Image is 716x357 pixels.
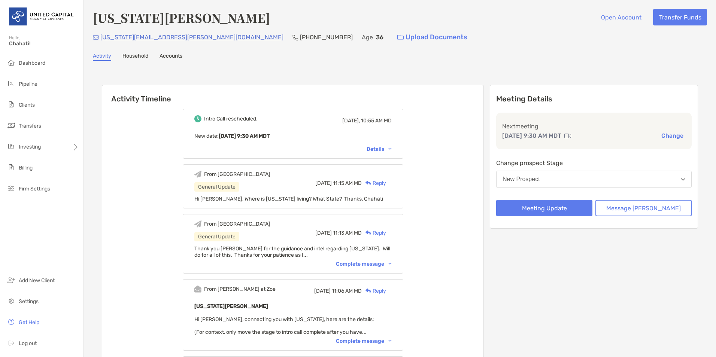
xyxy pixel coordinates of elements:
[653,9,707,25] button: Transfer Funds
[19,60,45,66] span: Dashboard
[496,200,592,216] button: Meeting Update
[19,277,55,284] span: Add New Client
[388,340,392,342] img: Chevron icon
[503,176,540,183] div: New Prospect
[392,29,472,45] a: Upload Documents
[194,232,239,241] div: General Update
[333,230,362,236] span: 11:13 AM MD
[19,81,37,87] span: Pipeline
[19,102,35,108] span: Clients
[194,131,392,141] p: New date :
[9,40,79,47] span: Chahati!
[362,179,386,187] div: Reply
[361,118,392,124] span: 10:55 AM MD
[204,116,258,122] div: Intro Call rescheduled.
[336,261,392,267] div: Complete message
[292,34,298,40] img: Phone Icon
[336,338,392,344] div: Complete message
[122,53,148,61] a: Household
[7,317,16,326] img: get-help icon
[93,9,270,26] h4: [US_STATE][PERSON_NAME]
[564,133,571,139] img: communication type
[7,275,16,284] img: add_new_client icon
[19,165,33,171] span: Billing
[194,115,201,122] img: Event icon
[7,338,16,347] img: logout icon
[376,33,383,42] p: 36
[496,158,692,168] p: Change prospect Stage
[194,196,383,202] span: Hi [PERSON_NAME], Where is [US_STATE] living? What State? Thanks, Chahati
[659,132,686,140] button: Change
[681,178,685,181] img: Open dropdown arrow
[496,94,692,104] p: Meeting Details
[314,288,331,294] span: [DATE]
[219,133,270,139] b: [DATE] 9:30 AM MDT
[102,85,483,103] h6: Activity Timeline
[194,303,268,309] b: [US_STATE][PERSON_NAME]
[7,100,16,109] img: clients icon
[397,35,404,40] img: button icon
[19,340,37,347] span: Log out
[365,289,371,293] img: Reply icon
[204,221,270,227] div: From [GEOGRAPHIC_DATA]
[502,122,686,131] p: Next meeting
[7,184,16,193] img: firm-settings icon
[19,186,50,192] span: Firm Settings
[204,286,276,292] div: From [PERSON_NAME] at Zoe
[332,288,362,294] span: 11:06 AM MD
[93,35,99,40] img: Email Icon
[9,3,75,30] img: United Capital Logo
[194,220,201,228] img: Event icon
[19,298,39,305] span: Settings
[19,123,41,129] span: Transfers
[7,142,16,151] img: investing icon
[365,231,371,235] img: Reply icon
[160,53,182,61] a: Accounts
[502,131,561,140] p: [DATE] 9:30 AM MDT
[194,171,201,178] img: Event icon
[595,200,692,216] button: Message [PERSON_NAME]
[496,171,692,188] button: New Prospect
[194,245,390,258] span: Thank you [PERSON_NAME] for the guidance and intel regarding [US_STATE]. Will do for all of this....
[315,180,332,186] span: [DATE]
[315,230,332,236] span: [DATE]
[19,144,41,150] span: Investing
[19,319,39,326] span: Get Help
[7,79,16,88] img: pipeline icon
[7,121,16,130] img: transfers icon
[194,316,374,335] span: Hi [PERSON_NAME], connecting you with [US_STATE], here are the details: (For context, only move t...
[362,229,386,237] div: Reply
[7,163,16,172] img: billing icon
[367,146,392,152] div: Details
[194,182,239,192] div: General Update
[93,53,111,61] a: Activity
[362,33,373,42] p: Age
[7,58,16,67] img: dashboard icon
[362,287,386,295] div: Reply
[388,148,392,150] img: Chevron icon
[204,171,270,177] div: From [GEOGRAPHIC_DATA]
[333,180,362,186] span: 11:15 AM MD
[100,33,283,42] p: [US_STATE][EMAIL_ADDRESS][PERSON_NAME][DOMAIN_NAME]
[388,263,392,265] img: Chevron icon
[595,9,647,25] button: Open Account
[7,296,16,305] img: settings icon
[300,33,353,42] p: [PHONE_NUMBER]
[365,181,371,186] img: Reply icon
[194,286,201,293] img: Event icon
[342,118,360,124] span: [DATE],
